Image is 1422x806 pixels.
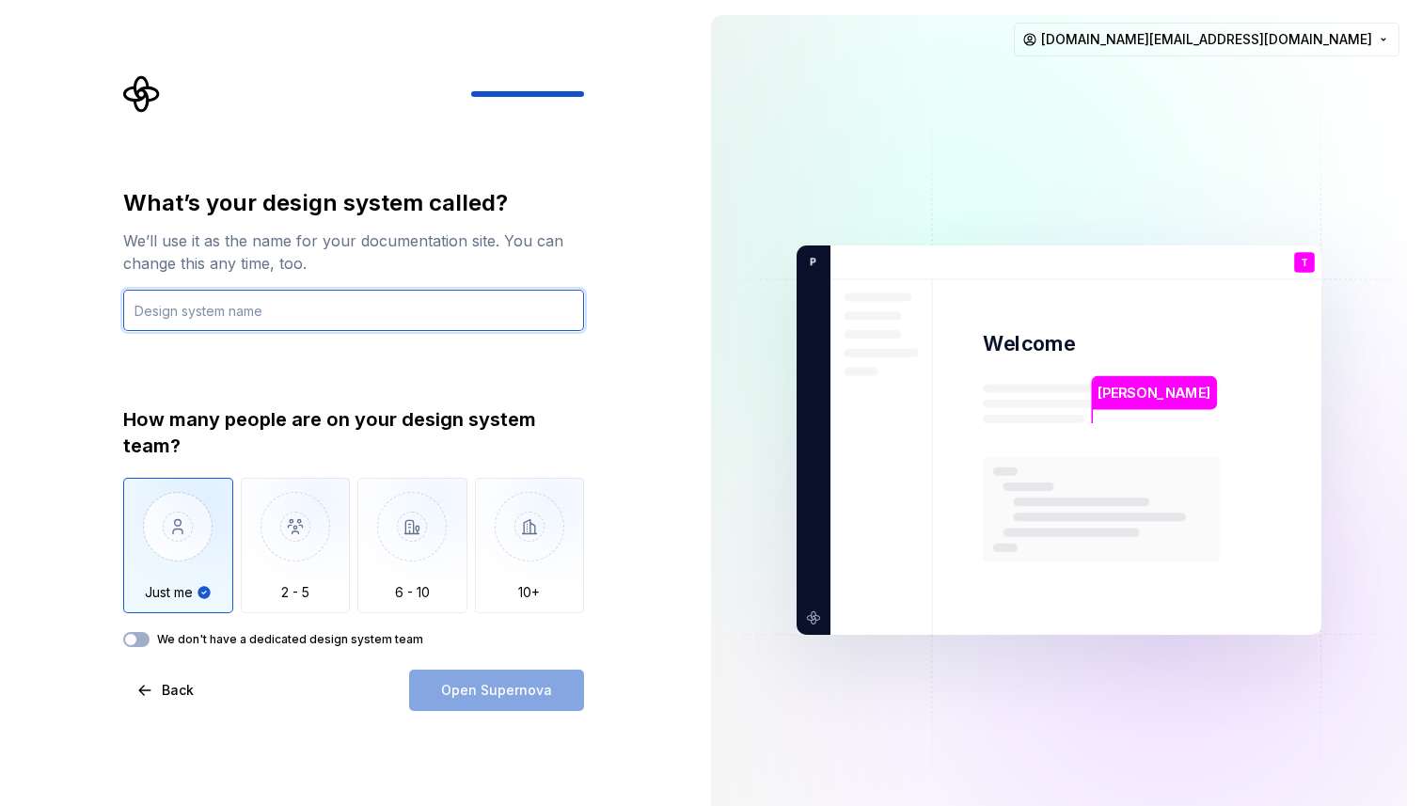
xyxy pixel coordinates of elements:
[803,254,816,271] p: P
[162,681,194,700] span: Back
[123,229,584,275] div: We’ll use it as the name for your documentation site. You can change this any time, too.
[123,188,584,218] div: What’s your design system called?
[1041,30,1372,49] span: [DOMAIN_NAME][EMAIL_ADDRESS][DOMAIN_NAME]
[1301,258,1308,268] p: T
[123,670,210,711] button: Back
[1098,383,1210,403] p: [PERSON_NAME]
[157,632,423,647] label: We don't have a dedicated design system team
[123,290,584,331] input: Design system name
[123,75,161,113] svg: Supernova Logo
[983,330,1075,357] p: Welcome
[1014,23,1399,56] button: [DOMAIN_NAME][EMAIL_ADDRESS][DOMAIN_NAME]
[123,406,584,459] div: How many people are on your design system team?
